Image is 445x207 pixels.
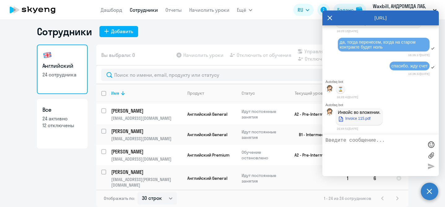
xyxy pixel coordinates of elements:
div: Имя [111,90,119,96]
img: english [42,50,52,60]
span: Английский General [187,175,227,181]
div: Имя [111,90,182,96]
a: Английский24 сотрудника [37,45,88,94]
time: 16:25:15[DATE] [337,29,358,33]
p: [PERSON_NAME] [111,107,181,114]
label: Лимит 10 файлов [426,151,436,160]
p: ⌛️ [338,87,343,92]
div: Продукт [187,90,204,96]
a: [PERSON_NAME] [111,169,182,175]
div: Статус [242,90,255,96]
p: Идут постоянные занятия [242,109,284,120]
h3: Английский [42,62,82,70]
p: [EMAIL_ADDRESS][DOMAIN_NAME] [111,115,182,121]
div: Добавить [111,28,133,35]
span: Вы выбрали: 0 [101,51,135,59]
button: RU [293,4,314,16]
span: Английский General [187,111,227,117]
p: Waxbill, АНДРОМЕДА ЛАБ, ООО [373,2,430,17]
span: Отображать по: [104,196,135,201]
a: Начислить уроки [189,7,229,13]
h3: Все [42,106,82,114]
td: A2 - Pre-Intermediate [284,145,342,165]
img: bot avatar [326,108,334,117]
p: [PERSON_NAME] [111,148,181,155]
div: Autofaq bot [325,103,439,107]
p: [PERSON_NAME] [111,169,181,175]
div: Баланс [337,6,354,14]
button: Ещё [237,4,252,16]
a: [PERSON_NAME] [111,128,182,135]
a: Дашборд [101,7,122,13]
span: да, тогда перенесем, когда на старом контракте будет ноль [340,40,417,50]
p: [EMAIL_ADDRESS][DOMAIN_NAME] [111,156,182,162]
h1: Сотрудники [37,25,92,38]
p: 24 активно [42,115,82,122]
td: 6 [369,165,391,191]
p: [PERSON_NAME] [111,128,181,135]
time: 16:26:17[DATE] [408,53,430,57]
span: Английский Premium [187,152,229,158]
input: Поиск по имени, email, продукту или статусу [101,69,404,81]
time: 16:26:22[DATE] [408,72,430,75]
img: bot avatar [326,85,334,94]
div: Текущий уровень [289,90,342,96]
span: Английский General [187,132,227,137]
div: Текущий уровень [295,90,330,96]
time: 16:44:51[DATE] [337,127,358,130]
div: Autofaq bot [325,80,439,84]
p: Инвойс во вложении. [338,110,381,115]
p: [EMAIL_ADDRESS][DOMAIN_NAME] [111,136,182,141]
a: Сотрудники [130,7,158,13]
span: спасибо. жду счет [391,63,428,68]
img: balance [356,7,362,13]
p: Идут постоянные занятия [242,173,284,184]
button: Балансbalance [334,4,366,16]
p: [EMAIL_ADDRESS][PERSON_NAME][DOMAIN_NAME] [111,177,182,188]
span: 1 - 24 из 24 сотрудников [324,196,371,201]
button: Добавить [99,26,138,37]
a: [PERSON_NAME] [111,107,182,114]
a: [PERSON_NAME] [111,148,182,155]
p: Обучение остановлено [242,149,284,161]
button: Waxbill, АНДРОМЕДА ЛАБ, ООО [370,2,440,17]
span: RU [298,6,303,14]
a: Invoice 115.pdf [338,115,370,122]
td: A2 - Pre-Intermediate [284,104,342,124]
span: Ещё [237,6,246,14]
p: 12 отключены [42,122,82,129]
a: Все24 активно12 отключены [37,99,88,149]
a: Отчеты [165,7,182,13]
td: 1 [342,165,369,191]
td: B1 - Intermediate [284,124,342,145]
time: 16:28:42[DATE] [337,95,358,99]
p: Идут постоянные занятия [242,129,284,140]
p: 24 сотрудника [42,71,82,78]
